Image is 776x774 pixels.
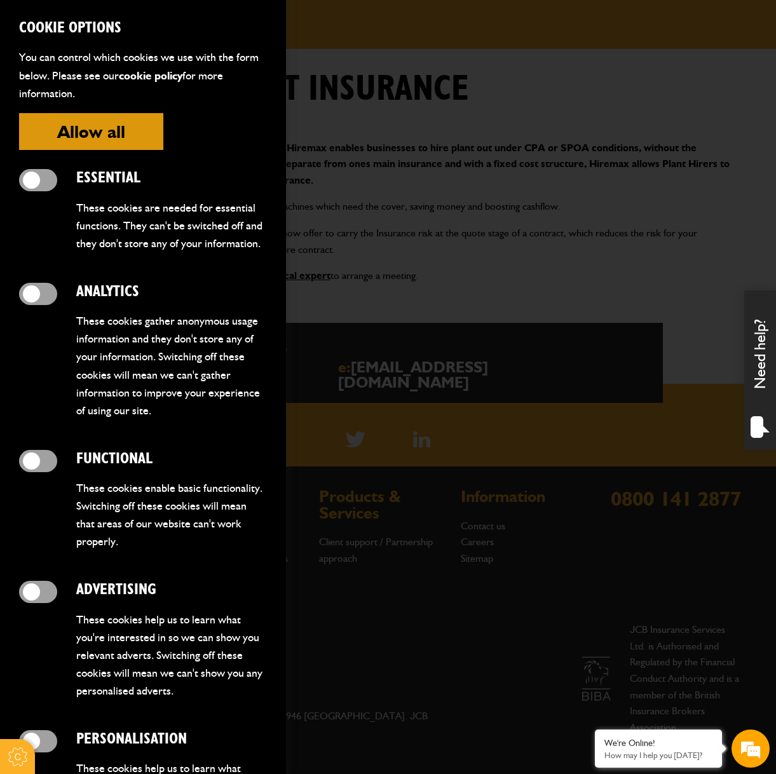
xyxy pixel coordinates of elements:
[173,391,231,409] em: Start Chat
[76,283,267,301] h2: Analytics
[208,6,239,37] div: Minimize live chat window
[76,611,267,700] p: These cookies help us to learn what you're interested in so we can show you relevant adverts. Swi...
[76,479,267,551] p: These cookies enable basic functionality. Switching off these cookies will mean that areas of our...
[66,71,214,88] div: Chat with us now
[76,169,267,187] h2: Essential
[76,581,267,599] h2: Advertising
[17,118,232,146] input: Enter your last name
[19,113,163,150] button: Allow all
[76,450,267,468] h2: Functional
[19,19,267,37] h2: Cookie Options
[76,199,267,252] p: These cookies are needed for essential functions. They can't be switched off and they don't store...
[17,193,232,221] input: Enter your phone number
[76,312,267,419] p: These cookies gather anonymous usage information and they don't store any of your information. Sw...
[119,69,182,82] a: cookie policy
[22,71,53,88] img: d_20077148190_company_1631870298795_20077148190
[17,155,232,183] input: Enter your email address
[744,290,776,449] div: Need help?
[604,738,712,749] div: We're Online!
[604,750,712,760] p: How may I help you today?
[19,48,267,102] p: You can control which cookies we use with the form below. Please see our for more information.
[76,730,267,749] h2: Personalisation
[17,230,232,381] textarea: Type your message and hit 'Enter'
